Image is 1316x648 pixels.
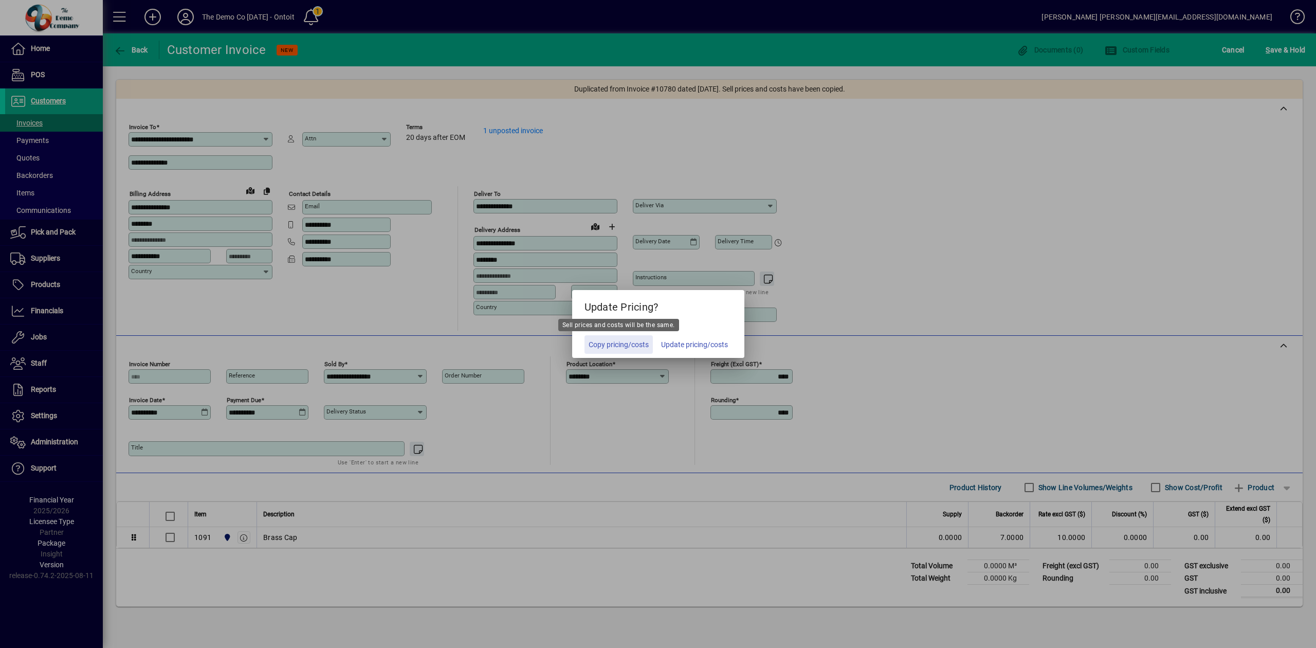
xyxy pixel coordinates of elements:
[572,290,744,320] h5: Update Pricing?
[589,339,649,350] span: Copy pricing/costs
[584,335,653,354] button: Copy pricing/costs
[657,335,732,354] button: Update pricing/costs
[558,319,679,331] div: Sell prices and costs will be the same.
[661,339,728,350] span: Update pricing/costs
